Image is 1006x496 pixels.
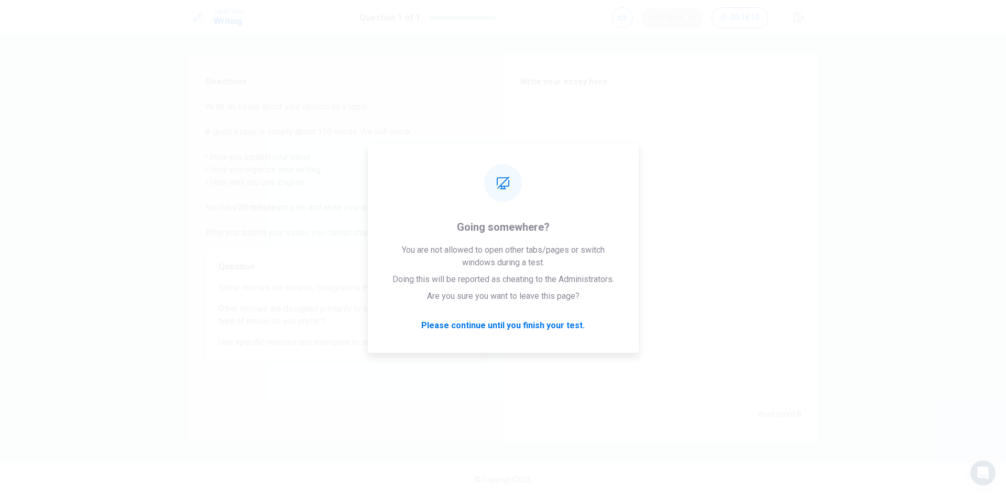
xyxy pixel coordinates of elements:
span: Question [218,261,473,273]
h1: Question 1 of 1 [359,12,420,24]
h6: Write your essay here [520,76,801,88]
span: Use specific reasons and examples to support your answer. [218,336,473,349]
span: 00:18:10 [731,14,759,22]
strong: 20 minutes [238,202,281,212]
h1: Writing [214,15,243,28]
div: Open Intercom Messenger [970,460,996,486]
span: Other movies are designed primarily to amuse and entertain. Which type of movie do you prefer? [218,303,473,328]
span: Some movies are serious, designed to make the audience think. [218,282,473,294]
button: 00:18:10 [712,7,768,28]
span: Write an essay about your opinion on a topic. A good essay is usually about 150 words. We will ch... [205,101,486,239]
span: Level Test [214,8,243,15]
span: Directions [205,76,486,88]
strong: 0 [796,410,801,418]
h6: Word count : [757,408,801,420]
span: © Copyright 2025 [475,476,531,484]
